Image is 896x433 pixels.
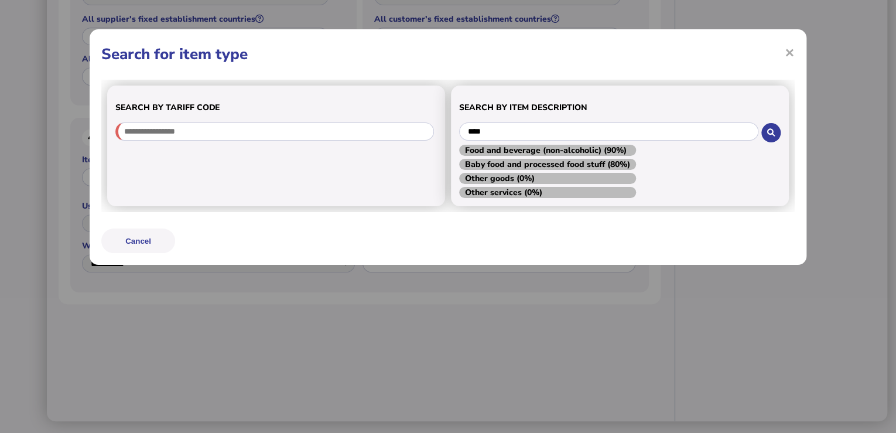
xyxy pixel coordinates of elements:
span: Food and beverage (non-alcoholic) (90%) [459,145,636,156]
span: × [785,41,795,63]
span: Other goods (0%) [459,173,636,184]
button: Search item code by description [761,123,781,142]
h1: Search for item type [101,44,795,64]
span: Other services (0%) [459,187,636,198]
button: Cancel [101,229,175,253]
h3: Search by item description [459,102,781,113]
h3: Search by tariff code [115,102,437,113]
span: Baby food and processed food stuff (80%) [459,159,636,170]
